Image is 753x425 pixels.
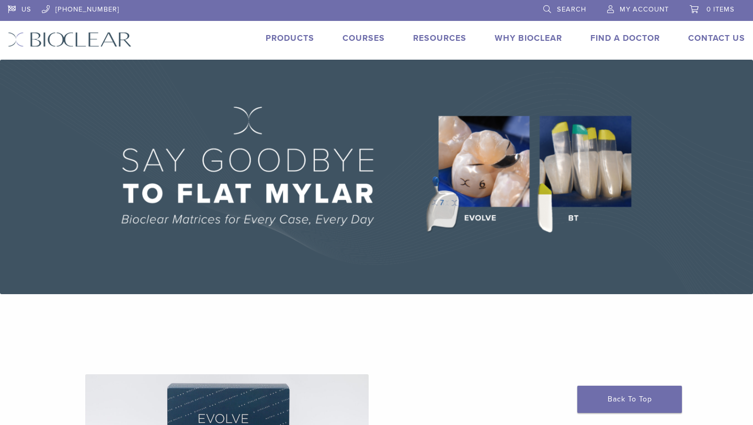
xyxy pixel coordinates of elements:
[266,33,314,43] a: Products
[590,33,660,43] a: Find A Doctor
[343,33,385,43] a: Courses
[620,5,669,14] span: My Account
[688,33,745,43] a: Contact Us
[8,32,132,47] img: Bioclear
[577,386,682,413] a: Back To Top
[413,33,466,43] a: Resources
[557,5,586,14] span: Search
[706,5,735,14] span: 0 items
[495,33,562,43] a: Why Bioclear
